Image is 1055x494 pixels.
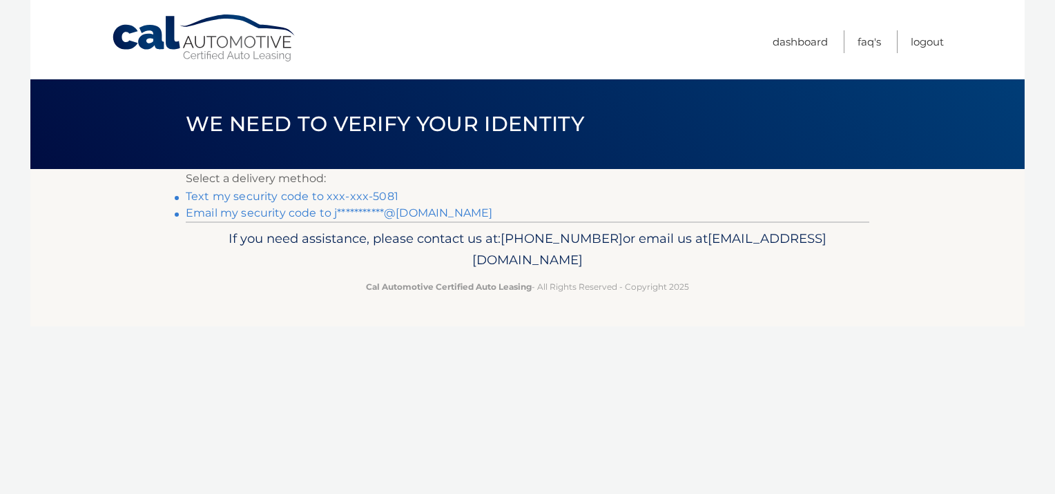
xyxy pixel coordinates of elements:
p: Select a delivery method: [186,169,869,188]
span: We need to verify your identity [186,111,584,137]
a: Dashboard [773,30,828,53]
p: - All Rights Reserved - Copyright 2025 [195,279,860,294]
p: If you need assistance, please contact us at: or email us at [195,228,860,272]
a: Cal Automotive [111,14,298,63]
a: Text my security code to xxx-xxx-5081 [186,190,398,203]
span: [PHONE_NUMBER] [501,230,623,246]
strong: Cal Automotive Certified Auto Leasing [366,281,532,292]
a: FAQ's [858,30,881,53]
a: Logout [911,30,944,53]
